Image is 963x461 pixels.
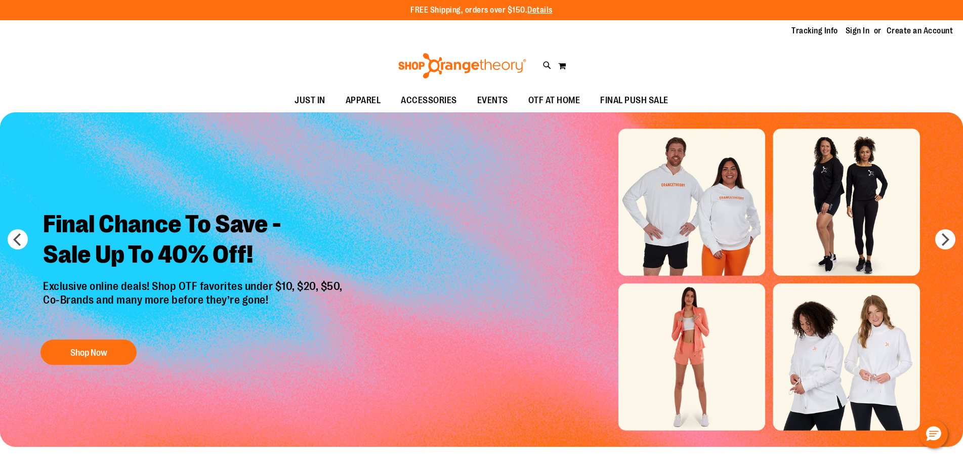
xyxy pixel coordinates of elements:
a: Create an Account [887,25,953,36]
span: APPAREL [346,89,381,112]
a: Details [527,6,553,15]
p: FREE Shipping, orders over $150. [410,5,553,16]
p: Exclusive online deals! Shop OTF favorites under $10, $20, $50, Co-Brands and many more before th... [35,280,353,329]
button: prev [8,229,28,249]
a: EVENTS [467,89,518,112]
span: ACCESSORIES [401,89,457,112]
span: JUST IN [295,89,325,112]
h2: Final Chance To Save - Sale Up To 40% Off! [35,201,353,280]
span: FINAL PUSH SALE [600,89,668,112]
button: next [935,229,955,249]
a: ACCESSORIES [391,89,467,112]
a: Final Chance To Save -Sale Up To 40% Off! Exclusive online deals! Shop OTF favorites under $10, $... [35,201,353,370]
span: EVENTS [477,89,508,112]
button: Shop Now [40,340,137,365]
img: Shop Orangetheory [397,53,528,78]
a: JUST IN [284,89,336,112]
a: FINAL PUSH SALE [590,89,679,112]
a: OTF AT HOME [518,89,591,112]
a: APPAREL [336,89,391,112]
a: Tracking Info [791,25,838,36]
a: Sign In [846,25,870,36]
span: OTF AT HOME [528,89,580,112]
button: Hello, have a question? Let’s chat. [919,420,948,448]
